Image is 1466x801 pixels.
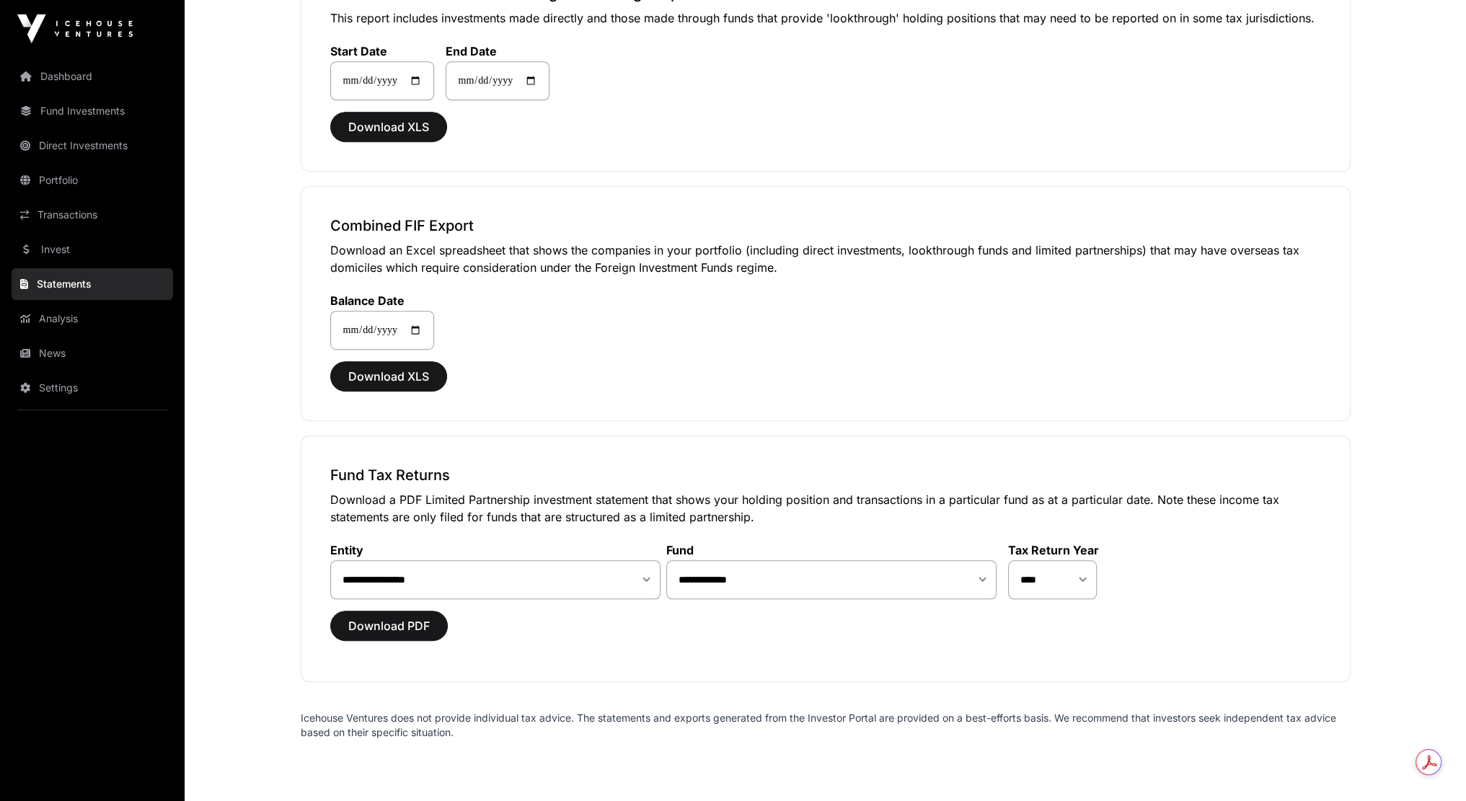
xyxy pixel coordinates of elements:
p: Icehouse Ventures does not provide individual tax advice. The statements and exports generated fr... [301,711,1351,740]
label: Tax Return Year [1008,543,1099,557]
span: Download XLS [348,118,429,136]
a: Dashboard [12,61,173,92]
h3: Fund Tax Returns [330,465,1321,485]
a: Invest [12,234,173,265]
span: Download XLS [348,368,429,385]
a: Fund Investments [12,95,173,127]
label: Entity [330,543,661,557]
a: Direct Investments [12,130,173,161]
a: Transactions [12,199,173,231]
img: Icehouse Ventures Logo [17,14,133,43]
label: Balance Date [330,293,434,308]
span: Download PDF [348,617,430,634]
a: Settings [12,372,173,404]
button: Download XLS [330,361,447,391]
a: Statements [12,268,173,300]
button: Download PDF [330,611,448,641]
a: Portfolio [12,164,173,196]
label: Start Date [330,44,434,58]
h3: Combined FIF Export [330,216,1321,236]
p: Download an Excel spreadsheet that shows the companies in your portfolio (including direct invest... [330,242,1321,276]
button: Download XLS [330,112,447,142]
p: Download a PDF Limited Partnership investment statement that shows your holding position and tran... [330,491,1321,526]
iframe: Chat Widget [1394,732,1466,801]
label: Fund [666,543,997,557]
p: This report includes investments made directly and those made through funds that provide 'lookthr... [330,9,1321,27]
label: End Date [446,44,549,58]
a: Analysis [12,303,173,335]
a: News [12,337,173,369]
